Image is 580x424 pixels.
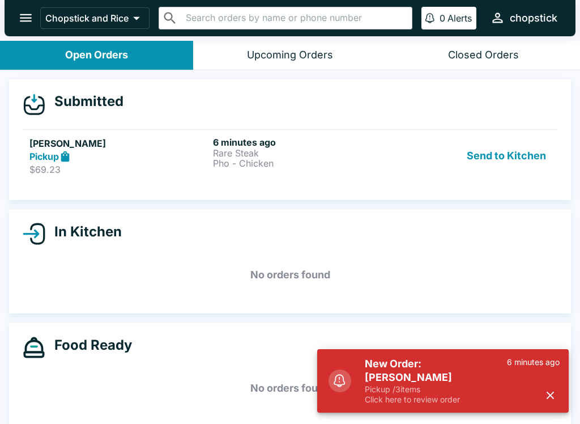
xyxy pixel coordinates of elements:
[485,6,562,30] button: chopstick
[213,137,392,148] h6: 6 minutes ago
[40,7,150,29] button: Chopstick and Rice
[29,164,208,175] p: $69.23
[29,151,59,162] strong: Pickup
[45,12,129,24] p: Chopstick and Rice
[507,357,560,367] p: 6 minutes ago
[29,137,208,150] h5: [PERSON_NAME]
[11,3,40,32] button: open drawer
[213,148,392,158] p: Rare Steak
[65,49,128,62] div: Open Orders
[182,10,407,26] input: Search orders by name or phone number
[45,93,123,110] h4: Submitted
[23,368,557,409] h5: No orders found
[462,137,551,176] button: Send to Kitchen
[365,384,507,395] p: Pickup / 3 items
[365,357,507,384] h5: New Order: [PERSON_NAME]
[23,255,557,295] h5: No orders found
[23,129,557,183] a: [PERSON_NAME]Pickup$69.236 minutes agoRare SteakPho - ChickenSend to Kitchen
[247,49,333,62] div: Upcoming Orders
[45,223,122,240] h4: In Kitchen
[365,395,507,405] p: Click here to review order
[510,11,557,25] div: chopstick
[447,12,472,24] p: Alerts
[45,337,132,354] h4: Food Ready
[213,158,392,168] p: Pho - Chicken
[448,49,519,62] div: Closed Orders
[440,12,445,24] p: 0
